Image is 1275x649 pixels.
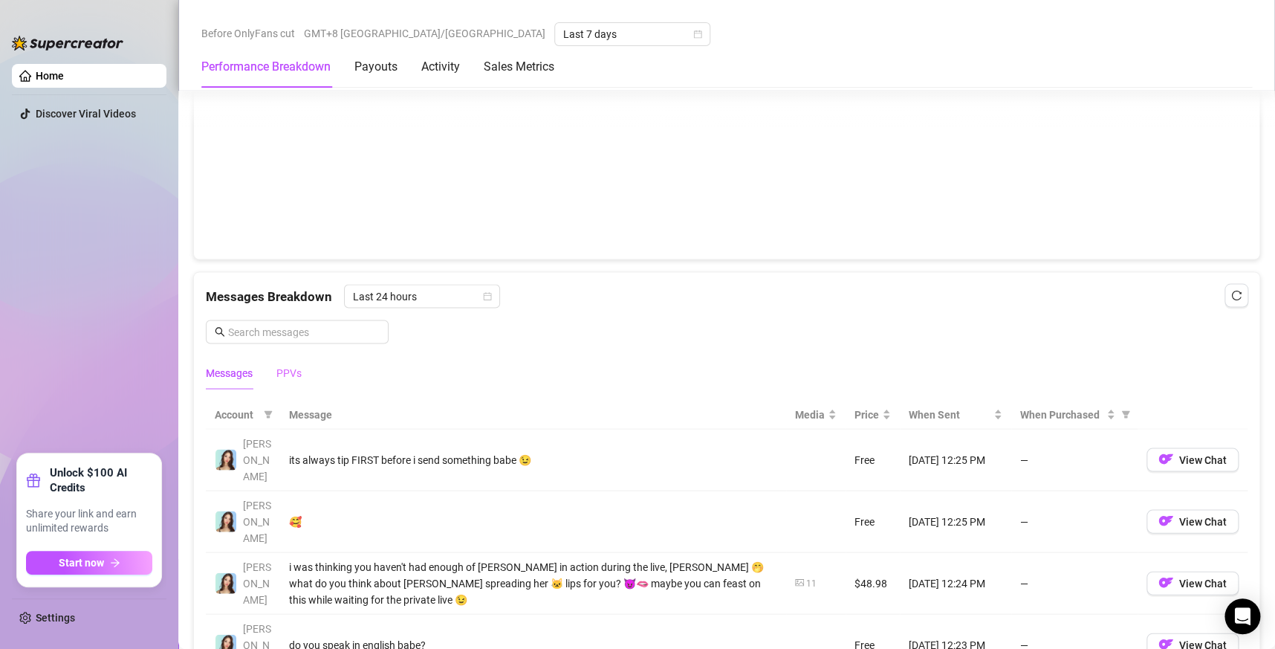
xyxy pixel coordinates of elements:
div: Open Intercom Messenger [1224,598,1260,634]
span: picture [795,578,804,587]
div: i was thinking you haven't had enough of [PERSON_NAME] in action during the live, [PERSON_NAME] 🤭... [289,558,777,607]
div: 11 [806,576,817,590]
img: Amelia [215,511,236,532]
td: [DATE] 12:25 PM [900,429,1011,491]
img: OF [1158,451,1173,466]
button: OFView Chat [1146,448,1239,471]
span: Price [854,406,879,422]
span: calendar [483,291,492,300]
span: arrow-right [110,558,120,568]
div: PPVs [276,364,302,381]
input: Search messages [228,323,380,340]
span: filter [261,403,276,425]
span: Account [215,406,258,422]
span: Start now [59,557,104,569]
td: [DATE] 12:25 PM [900,491,1011,552]
th: Media [786,400,846,429]
a: Discover Viral Videos [36,108,136,120]
td: $48.98 [846,552,900,614]
span: Share your link and earn unlimited rewards [26,507,152,536]
span: GMT+8 [GEOGRAPHIC_DATA]/[GEOGRAPHIC_DATA] [304,22,545,45]
a: OFView Chat [1146,518,1239,530]
span: reload [1231,290,1242,300]
span: search [215,326,225,337]
img: Amelia [215,449,236,470]
span: calendar [693,30,702,39]
td: Free [846,429,900,491]
span: [PERSON_NAME] [243,437,271,482]
span: View Chat [1179,515,1227,527]
span: When Purchased [1020,406,1103,422]
span: Before OnlyFans cut [201,22,295,45]
a: Home [36,70,64,82]
span: gift [26,473,41,488]
th: Message [280,400,786,429]
th: Price [846,400,900,429]
a: OFView Chat [1146,580,1239,592]
span: Media [795,406,825,422]
span: filter [1121,410,1130,419]
div: Performance Breakdown [201,58,331,76]
span: View Chat [1179,453,1227,465]
th: When Sent [900,400,1011,429]
span: filter [1118,403,1133,425]
button: Start nowarrow-right [26,551,152,575]
img: OF [1158,575,1173,590]
span: Last 7 days [563,23,701,45]
div: Activity [421,58,460,76]
div: Payouts [354,58,398,76]
img: Amelia [215,572,236,593]
a: OFView Chat [1146,456,1239,468]
strong: Unlock $100 AI Credits [50,465,152,495]
td: [DATE] 12:24 PM [900,552,1011,614]
td: Free [846,491,900,552]
button: OFView Chat [1146,509,1239,533]
div: Messages Breakdown [206,284,1248,308]
div: its always tip FIRST before i send something babe 😉 [289,451,777,468]
td: — [1011,491,1138,552]
span: [PERSON_NAME] [243,561,271,605]
img: logo-BBDzfeDw.svg [12,36,123,51]
div: 🥰 [289,513,777,529]
div: Sales Metrics [484,58,554,76]
td: — [1011,429,1138,491]
img: OF [1158,513,1173,528]
div: Messages [206,364,253,381]
span: [PERSON_NAME] [243,499,271,543]
button: OFView Chat [1146,571,1239,595]
th: When Purchased [1011,400,1138,429]
span: When Sent [909,406,990,422]
a: Settings [36,612,75,624]
span: filter [264,410,273,419]
span: View Chat [1179,577,1227,589]
td: — [1011,552,1138,614]
span: Last 24 hours [353,285,491,307]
